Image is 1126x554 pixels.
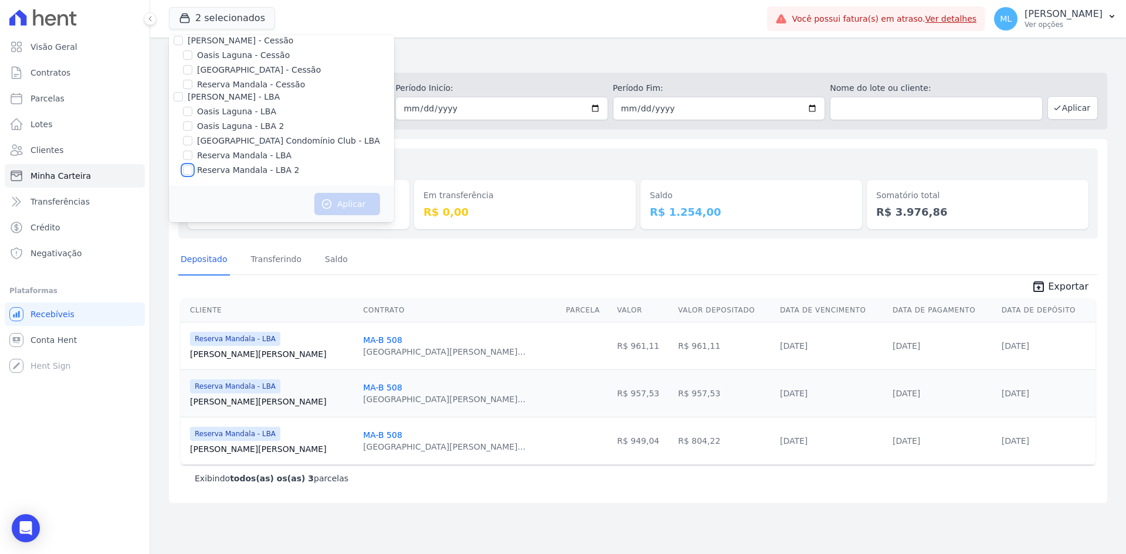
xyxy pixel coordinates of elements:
a: [DATE] [1002,389,1029,398]
td: R$ 949,04 [612,417,673,464]
div: [GEOGRAPHIC_DATA][PERSON_NAME]... [363,346,525,358]
a: [PERSON_NAME][PERSON_NAME] [190,443,354,455]
label: [PERSON_NAME] - LBA [188,92,280,101]
label: Período Inicío: [395,82,608,94]
td: R$ 957,53 [612,369,673,417]
a: MA-B 508 [363,335,402,345]
span: Reserva Mandala - LBA [190,332,280,346]
span: Clientes [30,144,63,156]
label: Período Fim: [613,82,825,94]
a: Lotes [5,113,145,136]
th: Valor Depositado [673,298,775,322]
a: MA-B 508 [363,430,402,440]
a: [DATE] [893,341,920,351]
a: Transferências [5,190,145,213]
th: Data de Depósito [997,298,1096,322]
p: Ver opções [1025,20,1103,29]
th: Valor [612,298,673,322]
i: unarchive [1032,280,1046,294]
dt: Saldo [650,189,853,202]
a: Crédito [5,216,145,239]
span: ML [1000,15,1012,23]
dd: R$ 3.976,86 [876,204,1079,220]
span: Transferências [30,196,90,208]
label: Reserva Mandala - LBA 2 [197,164,299,176]
span: Exportar [1048,280,1088,294]
a: Transferindo [249,245,304,276]
td: R$ 957,53 [673,369,775,417]
span: Contratos [30,67,70,79]
a: Minha Carteira [5,164,145,188]
span: Recebíveis [30,308,74,320]
button: 2 selecionados [169,7,275,29]
td: R$ 804,22 [673,417,775,464]
span: Conta Hent [30,334,77,346]
th: Data de Vencimento [775,298,888,322]
a: Negativação [5,242,145,265]
label: [PERSON_NAME] - Cessão [188,36,293,45]
div: [GEOGRAPHIC_DATA][PERSON_NAME]... [363,441,525,453]
a: [DATE] [1002,341,1029,351]
span: Você possui fatura(s) em atraso. [792,13,976,25]
a: unarchive Exportar [1022,280,1098,296]
button: Aplicar [314,193,380,215]
span: Visão Geral [30,41,77,53]
a: Clientes [5,138,145,162]
a: Recebíveis [5,303,145,326]
span: Parcelas [30,93,65,104]
a: Visão Geral [5,35,145,59]
span: Reserva Mandala - LBA [190,427,280,441]
a: [PERSON_NAME][PERSON_NAME] [190,396,354,407]
label: Nome do lote ou cliente: [830,82,1042,94]
th: Cliente [181,298,358,322]
dt: Somatório total [876,189,1079,202]
a: Conta Hent [5,328,145,352]
div: [GEOGRAPHIC_DATA][PERSON_NAME]... [363,393,525,405]
p: Exibindo parcelas [195,473,348,484]
th: Data de Pagamento [888,298,997,322]
span: Negativação [30,247,82,259]
label: [GEOGRAPHIC_DATA] Condomínio Club - LBA [197,135,380,147]
span: Lotes [30,118,53,130]
a: Parcelas [5,87,145,110]
a: MA-B 508 [363,383,402,392]
div: Open Intercom Messenger [12,514,40,542]
a: [DATE] [780,341,808,351]
button: Aplicar [1047,96,1098,120]
label: Reserva Mandala - LBA [197,149,291,162]
span: Minha Carteira [30,170,91,182]
div: Plataformas [9,284,140,298]
span: Crédito [30,222,60,233]
dd: R$ 1.254,00 [650,204,853,220]
span: Reserva Mandala - LBA [190,379,280,393]
label: [GEOGRAPHIC_DATA] - Cessão [197,64,321,76]
a: [DATE] [780,436,808,446]
a: Saldo [323,245,350,276]
a: [PERSON_NAME][PERSON_NAME] [190,348,354,360]
a: [DATE] [893,436,920,446]
td: R$ 961,11 [612,322,673,369]
p: [PERSON_NAME] [1025,8,1103,20]
label: Reserva Mandala - Cessão [197,79,305,91]
a: [DATE] [1002,436,1029,446]
a: Depositado [178,245,230,276]
dd: R$ 0,00 [423,204,626,220]
a: Ver detalhes [925,14,977,23]
th: Contrato [358,298,561,322]
label: Oasis Laguna - LBA 2 [197,120,284,132]
td: R$ 961,11 [673,322,775,369]
h2: Minha Carteira [169,47,1107,68]
button: ML [PERSON_NAME] Ver opções [985,2,1126,35]
dt: Em transferência [423,189,626,202]
a: Contratos [5,61,145,84]
label: Oasis Laguna - LBA [197,106,276,118]
th: Parcela [561,298,612,322]
b: todos(as) os(as) 3 [230,474,314,483]
a: [DATE] [893,389,920,398]
label: Oasis Laguna - Cessão [197,49,290,62]
a: [DATE] [780,389,808,398]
